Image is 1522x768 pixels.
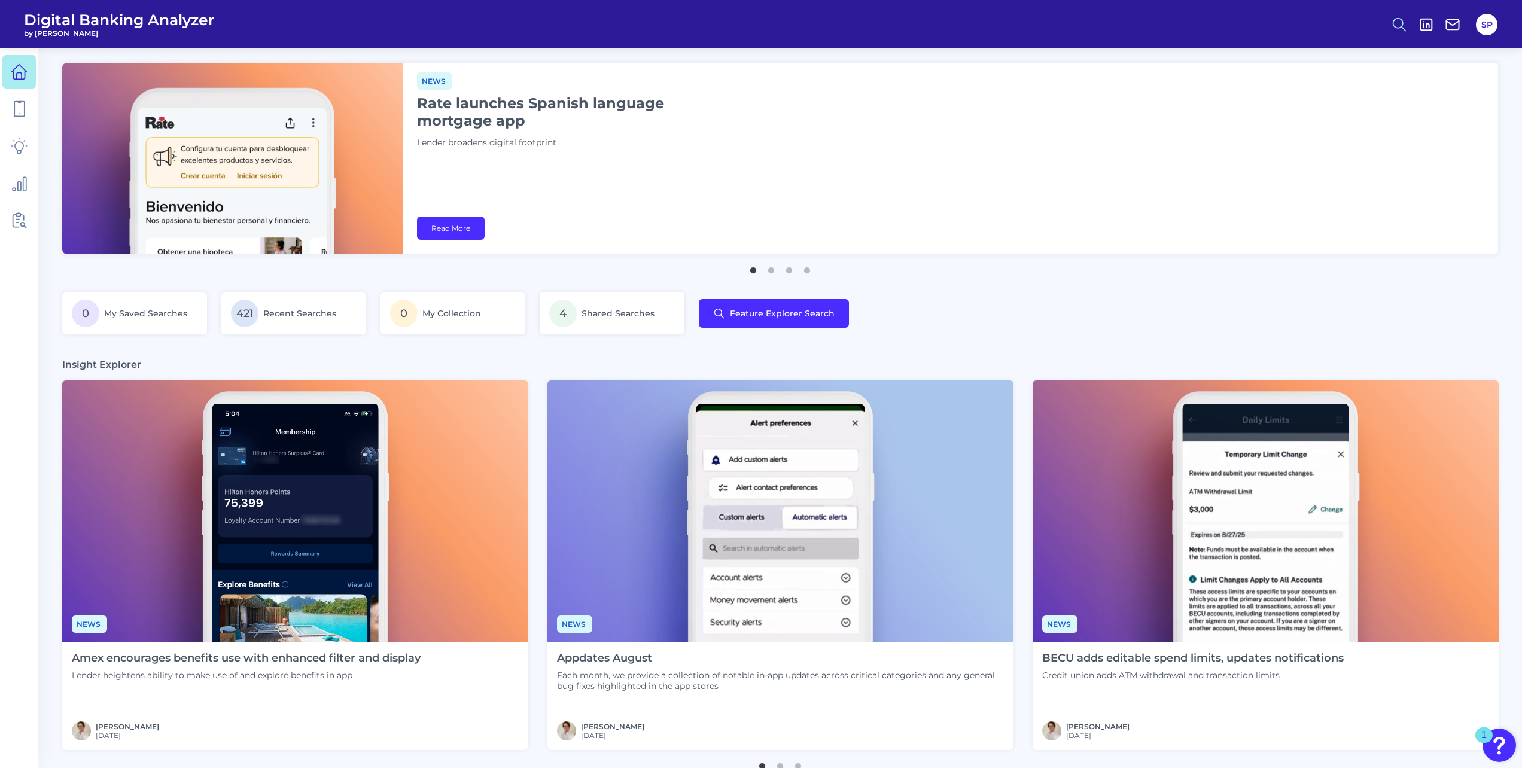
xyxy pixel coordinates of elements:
p: Each month, we provide a collection of notable in-app updates across critical categories and any ... [557,670,1004,691]
a: 4Shared Searches [540,292,684,334]
a: 0My Saved Searches [62,292,207,334]
button: 2 [765,261,777,273]
img: MIchael McCaw [72,721,91,740]
img: MIchael McCaw [557,721,576,740]
h4: Appdates August [557,652,1004,665]
img: News - Phone (4).png [62,380,528,642]
span: 0 [390,300,418,327]
img: Appdates - Phone.png [547,380,1013,642]
span: 4 [549,300,577,327]
div: 1 [1481,735,1487,751]
h3: Insight Explorer [62,358,141,371]
button: Feature Explorer Search [699,299,849,328]
button: 1 [747,261,759,273]
span: Digital Banking Analyzer [24,11,215,29]
a: Read More [417,217,485,240]
span: [DATE] [581,731,644,740]
button: 4 [801,261,813,273]
span: Feature Explorer Search [730,309,835,318]
button: 3 [783,261,795,273]
a: News [72,618,107,629]
img: MIchael McCaw [1042,721,1061,740]
span: 421 [231,300,258,327]
span: 0 [72,300,99,327]
h4: Amex encourages benefits use with enhanced filter and display [72,652,421,665]
a: 0My Collection [380,292,525,334]
span: My Saved Searches [104,308,187,319]
span: News [417,72,452,90]
h4: BECU adds editable spend limits, updates notifications [1042,652,1344,665]
a: News [1042,618,1077,629]
p: Lender heightens ability to make use of and explore benefits in app [72,670,421,681]
p: Credit union adds ATM withdrawal and transaction limits [1042,670,1344,681]
a: News [417,75,452,86]
a: [PERSON_NAME] [581,722,644,731]
span: My Collection [422,308,481,319]
span: Recent Searches [263,308,336,319]
a: [PERSON_NAME] [1066,722,1130,731]
button: SP [1476,14,1497,35]
img: bannerImg [62,63,403,254]
a: [PERSON_NAME] [96,722,159,731]
a: 421Recent Searches [221,292,366,334]
span: News [557,615,592,633]
span: News [72,615,107,633]
a: News [557,618,592,629]
img: News - Phone (2).png [1033,380,1499,642]
button: Open Resource Center, 1 new notification [1483,729,1516,762]
span: by [PERSON_NAME] [24,29,215,38]
h1: Rate launches Spanish language mortgage app [417,95,716,129]
p: Lender broadens digital footprint [417,136,716,150]
span: [DATE] [1066,731,1130,740]
span: [DATE] [96,731,159,740]
span: Shared Searches [582,308,655,319]
span: News [1042,615,1077,633]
